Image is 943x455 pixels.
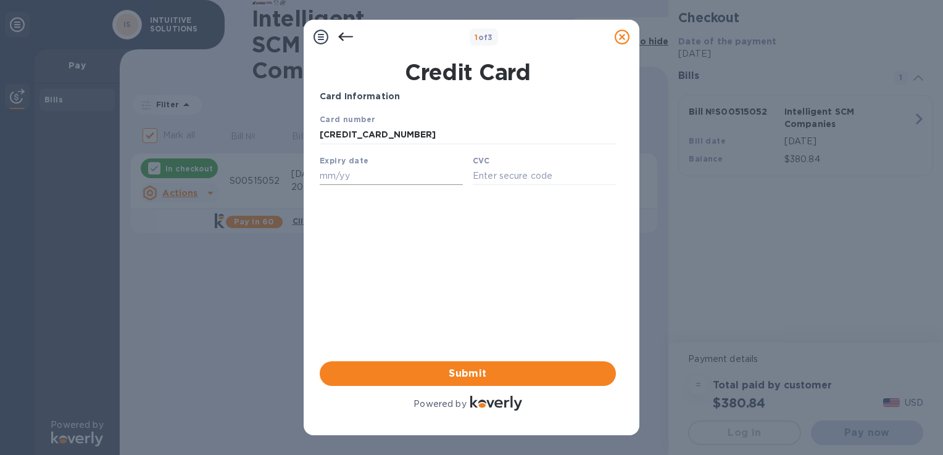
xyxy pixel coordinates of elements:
[470,396,522,411] img: Logo
[330,366,606,381] span: Submit
[320,91,400,101] b: Card Information
[320,113,616,189] iframe: Your browser does not support iframes
[413,398,466,411] p: Powered by
[475,33,478,42] span: 1
[475,33,493,42] b: of 3
[315,59,621,85] h1: Credit Card
[320,361,616,386] button: Submit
